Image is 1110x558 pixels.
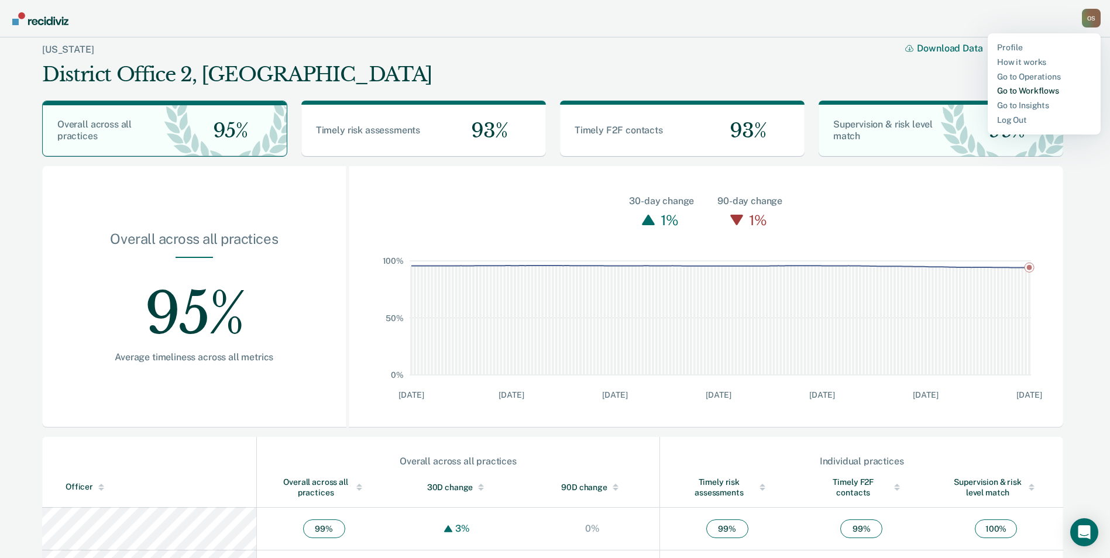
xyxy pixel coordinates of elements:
[1016,390,1042,399] text: [DATE]
[256,467,391,508] th: Toggle SortBy
[414,482,502,492] div: 30D change
[42,44,94,55] a: [US_STATE]
[794,467,929,508] th: Toggle SortBy
[462,119,507,143] span: 93%
[1082,9,1101,27] div: O S
[746,208,770,232] div: 1%
[658,208,682,232] div: 1%
[817,477,905,498] div: Timely F2F contacts
[979,119,1025,143] span: 99%
[42,63,432,87] div: District Office 2, [GEOGRAPHIC_DATA]
[42,467,256,508] th: Toggle SortBy
[12,12,68,25] img: Recidiviz
[1070,518,1098,546] div: Open Intercom Messenger
[1082,9,1101,27] button: Profile dropdown button
[391,467,525,508] th: Toggle SortBy
[525,467,660,508] th: Toggle SortBy
[452,523,473,534] div: 3%
[706,390,731,399] text: [DATE]
[280,477,367,498] div: Overall across all practices
[80,352,309,363] div: Average timeliness across all metrics
[997,86,1091,96] a: Go to Workflows
[316,125,420,136] span: Timely risk assessments
[997,43,1091,53] a: Profile
[997,57,1091,67] a: How it works
[997,101,1091,111] a: Go to Insights
[905,43,996,54] button: Download Data
[602,390,627,399] text: [DATE]
[549,482,636,492] div: 90D change
[575,125,663,136] span: Timely F2F contacts
[929,467,1063,508] th: Toggle SortBy
[997,72,1091,82] a: Go to Operations
[997,115,1091,125] a: Log Out
[840,519,882,538] span: 99 %
[66,482,252,492] div: Officer
[683,477,771,498] div: Timely risk assessments
[706,519,748,538] span: 99 %
[204,119,248,143] span: 95%
[398,390,424,399] text: [DATE]
[582,523,603,534] div: 0%
[717,194,782,208] div: 90-day change
[629,194,694,208] div: 30-day change
[952,477,1040,498] div: Supervision & risk level match
[80,230,309,257] div: Overall across all practices
[257,456,659,467] div: Overall across all practices
[303,519,345,538] span: 99 %
[499,390,524,399] text: [DATE]
[660,467,795,508] th: Toggle SortBy
[833,119,933,142] span: Supervision & risk level match
[975,519,1017,538] span: 100 %
[661,456,1063,467] div: Individual practices
[57,119,132,142] span: Overall across all practices
[809,390,834,399] text: [DATE]
[913,390,938,399] text: [DATE]
[80,258,309,352] div: 95%
[720,119,766,143] span: 93%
